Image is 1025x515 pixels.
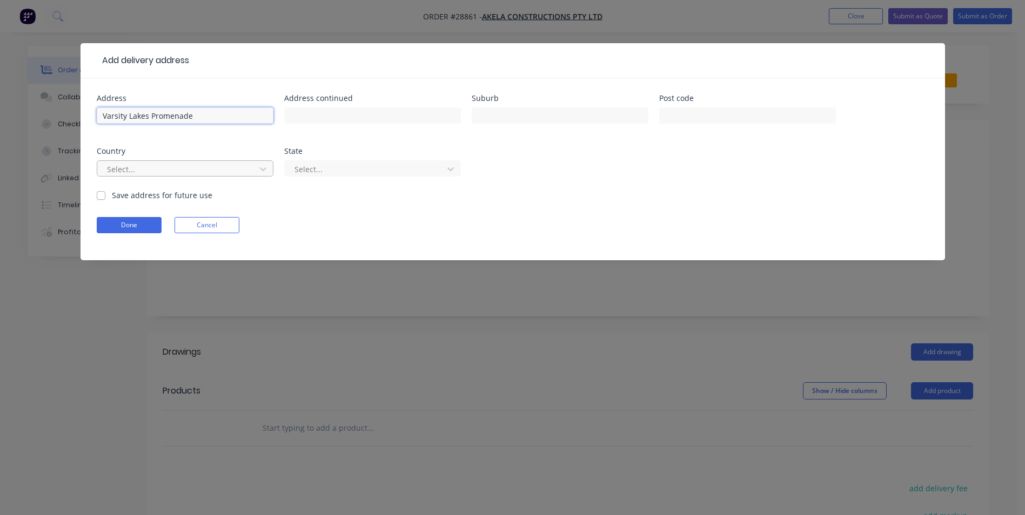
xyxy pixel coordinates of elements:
[112,189,212,201] label: Save address for future use
[97,217,162,233] button: Done
[284,94,461,102] div: Address continued
[97,147,273,155] div: Country
[175,217,239,233] button: Cancel
[97,94,273,102] div: Address
[284,147,461,155] div: State
[472,94,648,102] div: Suburb
[97,54,189,67] div: Add delivery address
[659,94,836,102] div: Post code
